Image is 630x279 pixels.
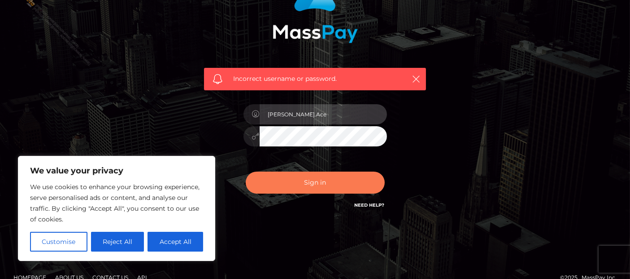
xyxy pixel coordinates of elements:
[260,104,387,124] input: Username...
[233,74,397,84] span: Incorrect username or password.
[30,165,203,176] p: We value your privacy
[148,232,203,252] button: Accept All
[18,156,215,261] div: We value your privacy
[355,202,385,208] a: Need Help?
[91,232,144,252] button: Reject All
[246,172,385,194] button: Sign in
[30,232,87,252] button: Customise
[30,182,203,225] p: We use cookies to enhance your browsing experience, serve personalised ads or content, and analys...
